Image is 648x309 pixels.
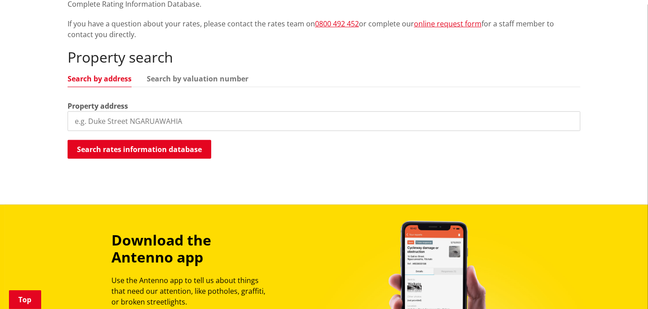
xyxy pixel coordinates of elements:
a: Search by valuation number [147,75,248,82]
a: Search by address [68,75,132,82]
h2: Property search [68,49,580,66]
label: Property address [68,101,128,111]
input: e.g. Duke Street NGARUAWAHIA [68,111,580,131]
p: Use the Antenno app to tell us about things that need our attention, like potholes, graffiti, or ... [111,275,273,307]
button: Search rates information database [68,140,211,159]
a: online request form [414,19,482,29]
a: 0800 492 452 [315,19,359,29]
iframe: Messenger Launcher [607,271,639,304]
h3: Download the Antenno app [111,232,273,266]
a: Top [9,290,41,309]
p: If you have a question about your rates, please contact the rates team on or complete our for a s... [68,18,580,40]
